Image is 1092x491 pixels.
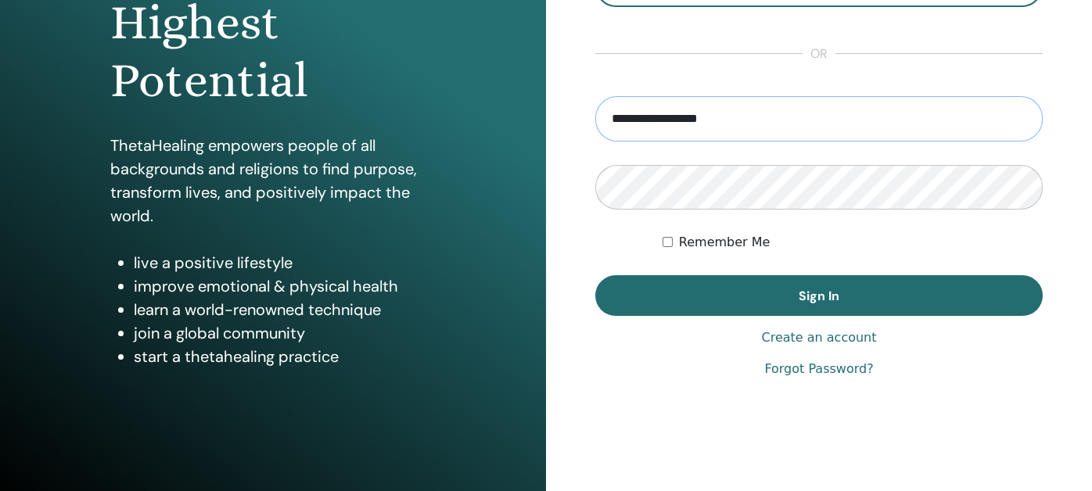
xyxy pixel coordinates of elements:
div: Keep me authenticated indefinitely or until I manually logout [663,233,1043,252]
label: Remember Me [679,233,771,252]
li: join a global community [134,321,435,345]
p: ThetaHealing empowers people of all backgrounds and religions to find purpose, transform lives, a... [110,134,435,228]
button: Sign In [595,275,1043,316]
a: Forgot Password? [764,360,873,378]
span: Sign In [799,288,839,304]
li: learn a world-renowned technique [134,298,435,321]
li: start a thetahealing practice [134,345,435,368]
li: improve emotional & physical health [134,274,435,298]
span: or [803,45,835,63]
li: live a positive lifestyle [134,251,435,274]
a: Create an account [761,328,876,347]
